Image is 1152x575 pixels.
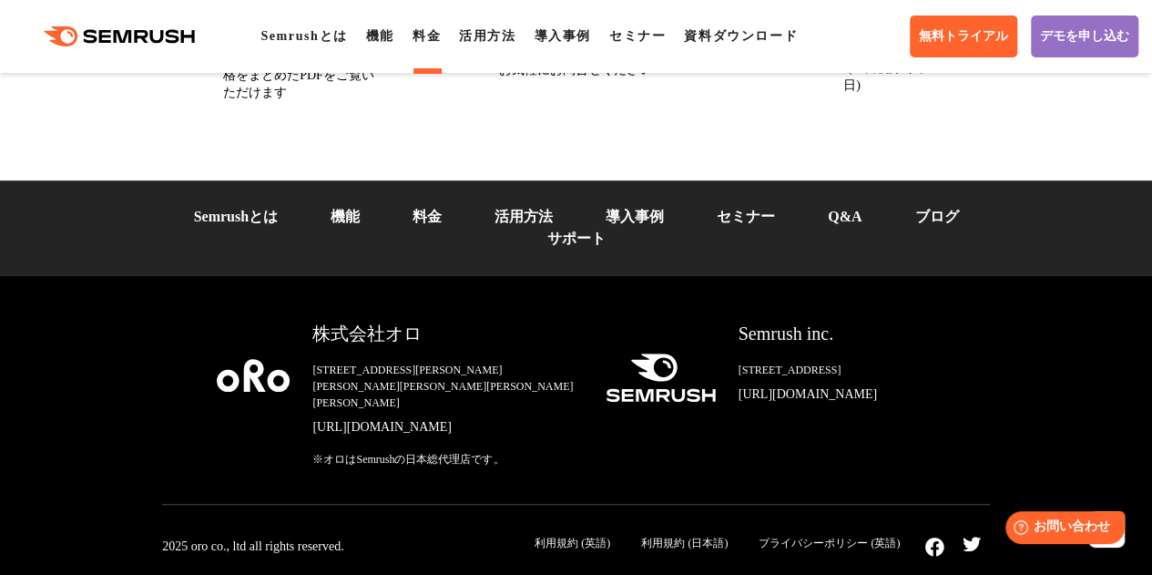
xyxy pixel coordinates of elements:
img: facebook [924,537,944,557]
a: Semrushとは [194,209,278,224]
div: ※オロはSemrushの日本総代理店です。 [312,451,576,467]
a: [URL][DOMAIN_NAME] [739,385,935,404]
a: Q&A [828,209,861,224]
a: [URL][DOMAIN_NAME] [312,418,576,436]
a: 活用方法 [459,29,515,43]
a: 料金 [413,29,441,43]
a: 活用方法 [494,209,553,224]
iframe: Help widget launcher [990,504,1132,555]
div: 株式会社オロ [312,321,576,347]
a: 無料トライアル [910,15,1017,57]
a: ブログ [914,209,958,224]
div: 10:00 - 17:00 (土日祝除く平日) [775,59,929,94]
a: デモを申し込む [1031,15,1138,57]
span: デモを申し込む [1040,28,1129,45]
div: [STREET_ADDRESS] [739,362,935,378]
img: oro company [217,359,290,392]
a: 資料ダウンロード [684,29,798,43]
a: プライバシーポリシー (英語) [759,537,900,549]
a: 導入事例 [606,209,664,224]
img: twitter [963,537,981,551]
a: Semrushとは [260,29,347,43]
a: セミナー [609,29,666,43]
div: Semrushの概要や機能、価格をまとめたPDFをご覧いただけます [223,49,377,101]
a: 導入事例 [534,29,590,43]
a: サポート [547,231,606,246]
a: 機能 [366,29,394,43]
a: セミナー [717,209,775,224]
a: 料金 [413,209,442,224]
div: Semrush inc. [739,321,935,347]
a: 機能 [331,209,360,224]
div: [STREET_ADDRESS][PERSON_NAME][PERSON_NAME][PERSON_NAME][PERSON_NAME][PERSON_NAME] [312,362,576,411]
span: 無料トライアル [919,28,1008,45]
a: 利用規約 (英語) [535,537,610,549]
div: 2025 oro co., ltd all rights reserved. [162,539,343,555]
a: 利用規約 (日本語) [641,537,728,549]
